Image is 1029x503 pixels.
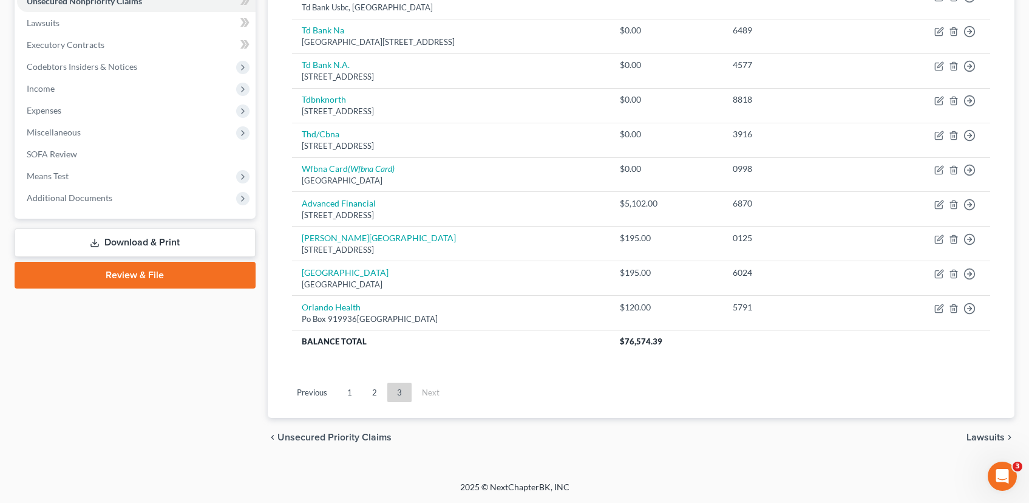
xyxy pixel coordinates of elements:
[169,481,861,503] div: 2025 © NextChapterBK, INC
[27,193,112,203] span: Additional Documents
[302,210,600,221] div: [STREET_ADDRESS]
[27,127,81,137] span: Miscellaneous
[302,233,456,243] a: [PERSON_NAME][GEOGRAPHIC_DATA]
[302,60,350,70] a: Td Bank N.A.
[620,94,714,106] div: $0.00
[988,462,1017,491] iframe: Intercom live chat
[302,175,600,186] div: [GEOGRAPHIC_DATA]
[620,128,714,140] div: $0.00
[733,267,860,279] div: 6024
[620,232,714,244] div: $195.00
[733,94,860,106] div: 8818
[302,71,600,83] div: [STREET_ADDRESS]
[302,25,344,35] a: Td Bank Na
[620,197,714,210] div: $5,102.00
[387,383,412,402] a: 3
[620,337,662,346] span: $76,574.39
[966,433,1005,442] span: Lawsuits
[302,198,376,208] a: Advanced Financial
[268,433,277,442] i: chevron_left
[620,267,714,279] div: $195.00
[27,171,69,181] span: Means Test
[733,128,860,140] div: 3916
[268,433,392,442] button: chevron_left Unsecured Priority Claims
[733,232,860,244] div: 0125
[620,163,714,175] div: $0.00
[302,36,600,48] div: [GEOGRAPHIC_DATA][STREET_ADDRESS]
[302,267,389,278] a: [GEOGRAPHIC_DATA]
[27,61,137,72] span: Codebtors Insiders & Notices
[302,279,600,290] div: [GEOGRAPHIC_DATA]
[27,149,77,159] span: SOFA Review
[302,129,339,139] a: Thd/Cbna
[27,105,61,115] span: Expenses
[15,228,256,257] a: Download & Print
[27,39,104,50] span: Executory Contracts
[362,383,387,402] a: 2
[733,197,860,210] div: 6870
[733,24,860,36] div: 6489
[966,433,1014,442] button: Lawsuits chevron_right
[15,262,256,289] a: Review & File
[17,12,256,34] a: Lawsuits
[302,302,361,312] a: Orlando Health
[338,383,362,402] a: 1
[287,383,337,402] a: Previous
[620,24,714,36] div: $0.00
[302,94,346,104] a: Tdbnknorth
[27,18,59,28] span: Lawsuits
[17,34,256,56] a: Executory Contracts
[1013,462,1022,471] span: 3
[348,163,395,174] i: (Wfbna Card)
[302,244,600,256] div: [STREET_ADDRESS]
[733,59,860,71] div: 4577
[292,330,610,352] th: Balance Total
[17,143,256,165] a: SOFA Review
[302,106,600,117] div: [STREET_ADDRESS]
[27,83,55,94] span: Income
[733,163,860,175] div: 0998
[302,2,600,13] div: Td Bank Usbc, [GEOGRAPHIC_DATA]
[620,301,714,313] div: $120.00
[277,433,392,442] span: Unsecured Priority Claims
[302,140,600,152] div: [STREET_ADDRESS]
[733,301,860,313] div: 5791
[302,313,600,325] div: Po Box 919936[GEOGRAPHIC_DATA]
[620,59,714,71] div: $0.00
[1005,433,1014,442] i: chevron_right
[302,163,395,174] a: Wfbna Card(Wfbna Card)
